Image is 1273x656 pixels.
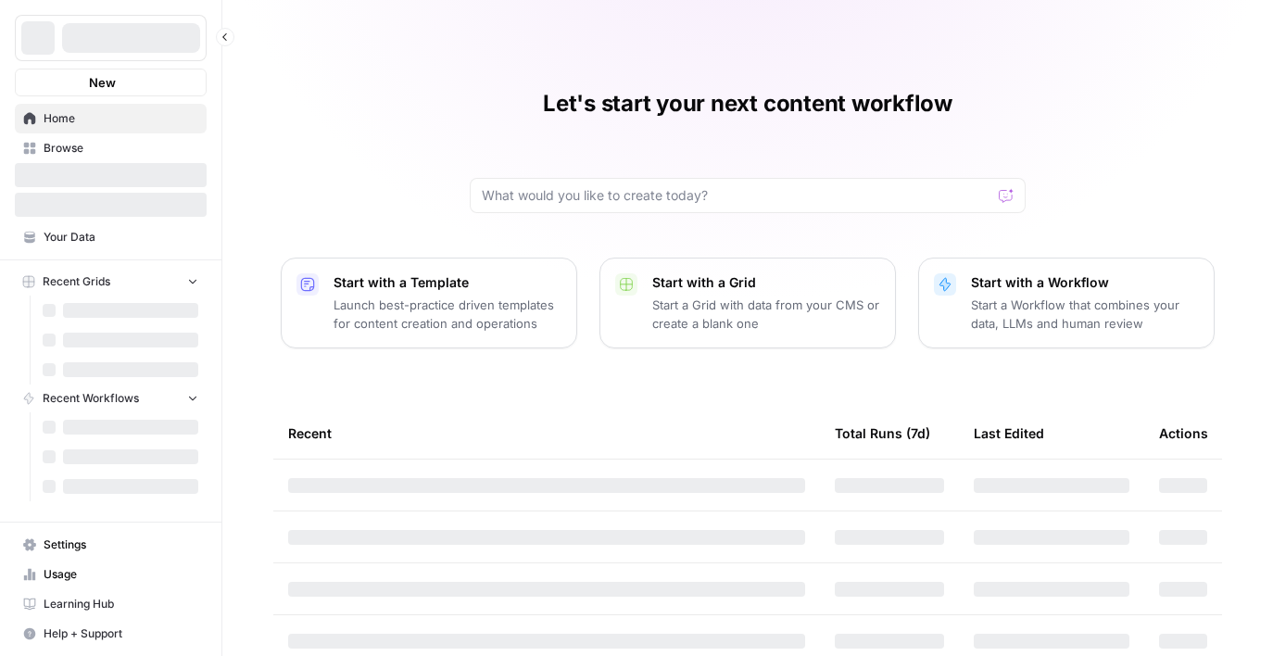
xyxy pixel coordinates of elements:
div: Total Runs (7d) [835,408,930,459]
span: Usage [44,566,198,583]
a: Usage [15,560,207,589]
a: Settings [15,530,207,560]
div: Recent [288,408,805,459]
span: Browse [44,140,198,157]
p: Launch best-practice driven templates for content creation and operations [334,296,561,333]
h1: Let's start your next content workflow [543,89,952,119]
input: What would you like to create today? [482,186,991,205]
a: Learning Hub [15,589,207,619]
button: Help + Support [15,619,207,649]
span: Home [44,110,198,127]
button: Start with a GridStart a Grid with data from your CMS or create a blank one [599,258,896,348]
button: Start with a WorkflowStart a Workflow that combines your data, LLMs and human review [918,258,1215,348]
div: Last Edited [974,408,1044,459]
span: Help + Support [44,625,198,642]
button: Recent Grids [15,268,207,296]
p: Start a Grid with data from your CMS or create a blank one [652,296,880,333]
button: Start with a TemplateLaunch best-practice driven templates for content creation and operations [281,258,577,348]
p: Start with a Template [334,273,561,292]
span: Settings [44,536,198,553]
button: Recent Workflows [15,385,207,412]
a: Home [15,104,207,133]
button: New [15,69,207,96]
p: Start a Workflow that combines your data, LLMs and human review [971,296,1199,333]
div: Actions [1159,408,1208,459]
a: Browse [15,133,207,163]
span: New [89,73,116,92]
p: Start with a Workflow [971,273,1199,292]
span: Your Data [44,229,198,246]
a: Your Data [15,222,207,252]
p: Start with a Grid [652,273,880,292]
span: Learning Hub [44,596,198,612]
span: Recent Grids [43,273,110,290]
span: Recent Workflows [43,390,139,407]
